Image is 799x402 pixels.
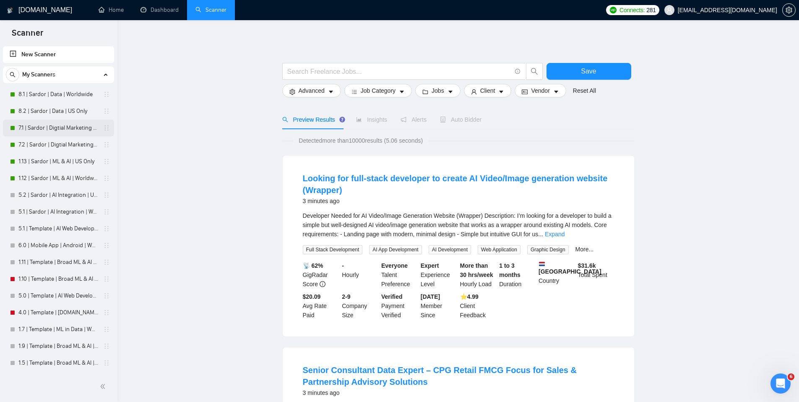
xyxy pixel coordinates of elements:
div: joined the conversation [52,90,126,97]
a: 8.1 | Sardor | Data | Worldwide [18,86,98,103]
button: userClientcaret-down [464,84,512,97]
div: Country [537,261,576,289]
div: 3 minutes ago [303,388,614,398]
span: My Scanners [22,66,55,83]
span: holder [103,276,110,282]
b: Dima [52,91,67,97]
a: 1.10 | Template | Broad ML & AI | Worldwide [18,271,98,287]
div: Hourly Load [458,261,498,289]
img: Profile image for Dima [24,5,37,18]
a: 6.0 | Mobile App | Android | Worldwide [18,237,98,254]
div: ? [145,63,161,81]
button: settingAdvancedcaret-down [282,84,341,97]
span: holder [103,175,110,182]
a: searchScanner [195,6,226,13]
span: holder [103,225,110,232]
span: search [526,68,542,75]
span: Job Category [361,86,396,95]
input: Search Freelance Jobs... [287,66,511,77]
a: 1.9 | Template | Broad ML & AI | Rest of the World [18,338,98,355]
span: holder [103,360,110,366]
div: Close [147,3,162,18]
span: caret-down [399,89,405,95]
span: Vendor [531,86,549,95]
span: Full Stack Development [303,245,363,254]
span: holder [103,292,110,299]
div: Thank you for reaching out 🙌 We found some issues with the login for your business manager, so I'... [13,148,131,238]
span: setting [783,7,795,13]
a: homeHome [99,6,124,13]
b: 1 to 3 months [499,262,521,278]
div: Client Feedback [458,292,498,320]
span: Scanner [5,27,50,44]
span: idcard [522,89,528,95]
b: Expert [421,262,439,269]
button: Start recording [53,275,60,282]
button: go back [5,3,21,19]
span: 281 [646,5,656,15]
a: New Scanner [10,46,107,63]
a: 1.7 | Template | ML in Data | Worldwide [18,321,98,338]
a: 1.12 | Sardor | ML & AI | Worldwide [18,170,98,187]
div: Experience Level [419,261,458,289]
div: Avg Rate Paid [301,292,341,320]
span: search [6,72,19,78]
span: setting [289,89,295,95]
div: Talent Preference [380,261,419,289]
iframe: Intercom live chat [770,373,791,394]
b: - [342,262,344,269]
span: caret-down [498,89,504,95]
a: Expand [545,231,565,238]
div: Dima says… [7,107,161,143]
span: Graphic Design [527,245,569,254]
span: Insights [356,116,387,123]
span: Alerts [401,116,427,123]
button: barsJob Categorycaret-down [344,84,412,97]
textarea: Message… [7,257,161,271]
span: holder [103,158,110,165]
b: ⭐️ 4.99 [460,293,479,300]
span: ... [538,231,543,238]
span: Jobs [432,86,444,95]
img: upwork-logo.png [610,7,617,13]
div: Tooltip anchor [338,116,346,123]
h1: Dima [41,4,57,10]
b: Verified [381,293,403,300]
span: notification [401,117,406,123]
div: Dima says… [7,143,161,258]
div: Dima • 3h ago [13,245,51,250]
div: ? [151,68,154,76]
div: Total Spent [576,261,616,289]
button: Upload attachment [40,275,47,282]
a: 1.11 | Template | Broad ML & AI | [GEOGRAPHIC_DATA] Only [18,254,98,271]
img: logo [7,4,13,17]
button: Send a message… [144,271,157,285]
span: area-chart [356,117,362,123]
span: AI App Development [369,245,422,254]
div: [DATE] [7,52,161,63]
div: Thank you for reaching out 🙌We found some issues with the login for your business manager, so I'v... [7,143,138,243]
span: robot [440,117,446,123]
b: [DATE] [421,293,440,300]
button: search [6,68,19,81]
span: user [471,89,477,95]
img: Profile image for Dima [41,89,49,98]
span: double-left [100,382,108,391]
b: [GEOGRAPHIC_DATA] [539,261,601,275]
div: Developer Needed for AI Video/Image Generation Website (Wrapper) Description: I’m looking for a d... [303,211,614,239]
button: Gif picker [26,275,33,282]
a: 5.0 | Template | AI Web Development | [GEOGRAPHIC_DATA] Only [18,287,98,304]
span: Preview Results [282,116,343,123]
div: Member Since [419,292,458,320]
a: 1.13 | Sardor | ML & AI | US Only [18,153,98,170]
span: Detected more than 10000 results (5.06 seconds) [293,136,429,145]
span: folder [422,89,428,95]
a: More... [575,246,594,253]
a: 4.0 | Template | [DOMAIN_NAME] | Worldwide [18,304,98,321]
button: Save [547,63,631,80]
div: Hourly [340,261,380,289]
b: Everyone [381,262,408,269]
div: Please, give me a couple of minutes to check your request more precisely 💻 [13,120,131,137]
span: Save [581,66,596,76]
div: Company Size [340,292,380,320]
